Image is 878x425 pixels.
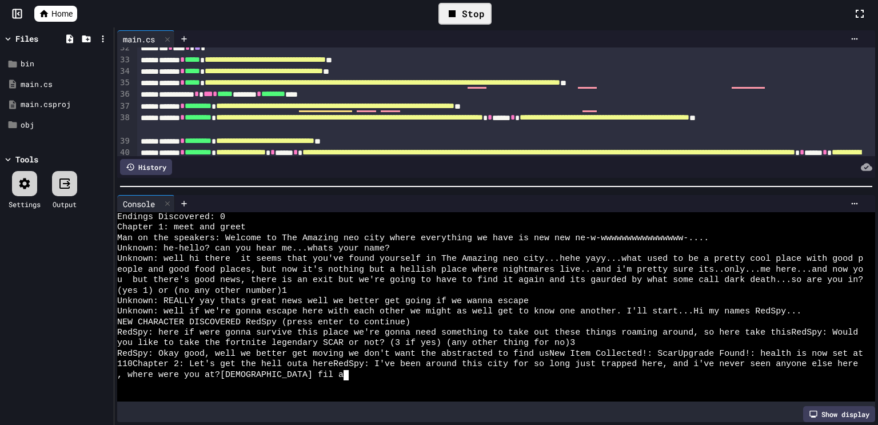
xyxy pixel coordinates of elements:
[117,77,131,89] div: 35
[117,112,131,136] div: 38
[21,120,110,131] div: obj
[21,79,110,90] div: main.cs
[117,265,863,275] span: eople and good food places, but now it's nothing but a hellish place where nightmares live...and ...
[117,66,131,77] div: 34
[117,244,390,254] span: Unknown: he-hello? can you hear me...whats your name?
[117,101,131,112] div: 37
[53,199,77,209] div: Output
[120,159,172,175] div: History
[9,199,41,209] div: Settings
[117,275,863,285] span: u but there's good news, there is an exit but we're going to have to find it again and its gaurde...
[117,33,161,45] div: main.cs
[117,233,709,244] span: Man on the speakers: Welcome to The Amazing neo city where everything we have is new new ne-w-www...
[117,198,161,210] div: Console
[51,8,73,19] span: Home
[117,349,863,359] span: RedSpy: Okay good, well we better get moving we don't want the abstracted to find usNew Item Coll...
[117,307,801,317] span: Unknown: well if we're gonna escape here with each other we might as well get to know one another...
[117,296,529,307] span: Unknown: REALLY yay thats great news well we better get going if we wanna escape
[117,212,225,223] span: Endings Discovered: 0
[34,6,77,22] a: Home
[117,54,131,66] div: 33
[117,359,858,370] span: 110Chapter 2: Let's get the hell outa hereRedSpy: I've been around this city for so long just tra...
[117,328,858,338] span: RedSpy: here if were gonna survive this place we're gonna need something to take out these things...
[117,223,246,233] span: Chapter 1: meet and greet
[117,286,287,296] span: (yes 1) or (no any other number)1
[117,42,131,54] div: 32
[21,99,110,110] div: main.csproj
[21,58,110,70] div: bin
[117,370,344,380] span: , where were you at?[DEMOGRAPHIC_DATA] fil a
[803,406,875,422] div: Show display
[117,89,131,100] div: 36
[117,30,175,47] div: main.cs
[117,317,410,328] span: NEW CHARACTER DISCOVERED RedSpy (press enter to continue)
[117,195,175,212] div: Console
[117,147,131,182] div: 40
[117,254,863,264] span: Unknown: well hi there it seems that you've found yourself in The Amazing neo city...hehe yayy......
[117,136,131,147] div: 39
[15,153,38,165] div: Tools
[117,338,575,348] span: you like to take the fortnite legendary SCAR or not? (3 if yes) (any other thing for no)3
[15,33,38,45] div: Files
[438,3,492,25] div: Stop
